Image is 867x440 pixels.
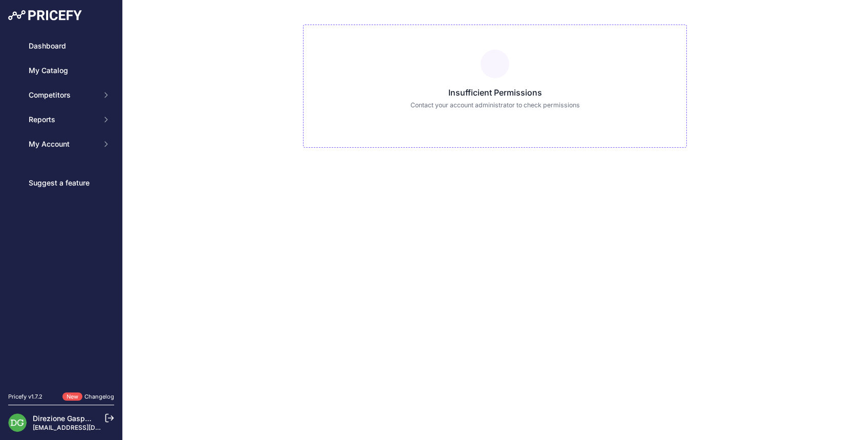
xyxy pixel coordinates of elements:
[312,101,678,110] p: Contact your account administrator to check permissions
[8,86,114,104] button: Competitors
[8,110,114,129] button: Reports
[29,90,96,100] span: Competitors
[33,424,140,431] a: [EMAIL_ADDRESS][DOMAIN_NAME]
[29,114,96,125] span: Reports
[312,86,678,99] h3: Insufficient Permissions
[8,37,114,55] a: Dashboard
[8,174,114,192] a: Suggest a feature
[8,61,114,80] a: My Catalog
[8,392,42,401] div: Pricefy v1.7.2
[33,414,105,423] a: Direzione Gasparetto
[62,392,82,401] span: New
[8,37,114,380] nav: Sidebar
[8,10,82,20] img: Pricefy Logo
[84,393,114,400] a: Changelog
[29,139,96,149] span: My Account
[8,135,114,153] button: My Account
